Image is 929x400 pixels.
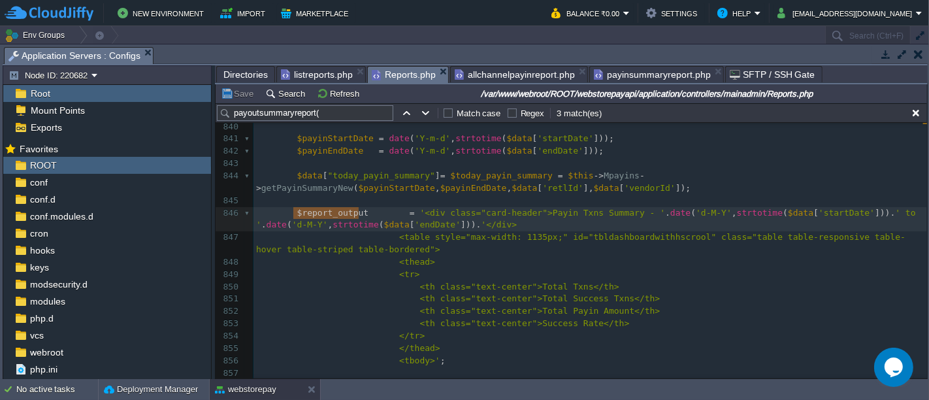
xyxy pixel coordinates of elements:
[104,383,198,396] button: Deployment Manager
[399,257,435,267] span: <thead>
[215,383,276,396] button: webstorepay
[420,293,660,303] span: <th class="text-center">Total Success Txns</th>
[450,66,588,82] li: /var/www/webroot/ROOT/webstorepayapi/application/views/mainadmin/reports/allchannelpayinreport.php
[594,67,711,82] span: payinsummaryreport.php
[27,176,50,188] a: conf
[450,133,455,143] span: ,
[538,133,594,143] span: 'startDate'
[265,88,309,99] button: Search
[676,183,691,193] span: ]);
[874,348,916,387] iframe: chat widget
[450,146,455,156] span: ,
[410,220,415,229] span: [
[297,208,369,218] span: $report_output
[594,171,604,180] span: ->
[276,66,366,82] li: /var/www/webroot/ROOT/webstorepayapi/application/views/mainadmin/reports/listreports.php
[551,5,623,21] button: Balance ₹0.00
[27,159,59,171] a: ROOT
[521,108,545,118] label: Regex
[410,208,415,218] span: =
[435,171,440,180] span: ]
[216,170,242,182] div: 844
[8,48,140,64] span: Application Servers : Configs
[594,133,614,143] span: ]));
[399,269,419,279] span: <tr>
[27,244,57,256] span: hooks
[556,107,604,120] div: 3 match(es)
[216,256,242,269] div: 848
[399,331,425,341] span: </tr>
[27,193,57,205] a: conf.d
[717,5,755,21] button: Help
[317,88,363,99] button: Refresh
[216,305,242,318] div: 852
[435,183,440,193] span: ,
[297,146,364,156] span: $payinEndDate
[589,66,724,82] li: /var/www/webroot/ROOT/webstorepayapi/application/views/mainadmin/reports/payinsummaryreport.php
[538,146,583,156] span: 'endDate'
[379,220,384,229] span: (
[419,208,665,218] span: '<div class="card-header">Payin Txns Summary - '
[216,281,242,293] div: 850
[27,312,56,324] a: php.d
[440,171,446,180] span: =
[27,295,67,307] span: modules
[415,133,451,143] span: 'Y-m-d'
[5,5,93,22] img: CloudJiffy
[665,208,670,218] span: .
[216,269,242,281] div: 849
[8,69,91,81] button: Node ID: 220682
[28,105,87,116] a: Mount Points
[27,261,51,273] a: keys
[118,5,208,21] button: New Environment
[389,146,410,156] span: date
[27,346,65,358] a: webroot
[670,208,691,218] span: date
[507,133,532,143] span: $data
[415,146,451,156] span: 'Y-m-d'
[604,171,640,180] span: Mpayins
[216,133,242,145] div: 841
[538,183,543,193] span: [
[28,122,64,133] a: Exports
[287,220,292,229] span: (
[646,5,701,21] button: Settings
[28,88,52,99] span: Root
[27,210,95,222] a: conf.modules.d
[875,208,895,218] span: ])).
[568,171,593,180] span: $this
[216,231,242,244] div: 847
[261,183,353,193] span: getPayinSummaryNew
[415,220,461,229] span: 'endDate'
[27,329,46,341] a: vcs
[420,318,630,328] span: <th class="text-center">Success Rate</th>
[353,183,359,193] span: (
[813,208,819,218] span: [
[221,88,257,99] button: Save
[455,67,575,82] span: allchannelpayinreport.php
[267,220,287,229] span: date
[223,67,268,82] span: Directories
[384,220,410,229] span: $data
[216,330,242,342] div: 854
[261,220,267,229] span: .
[216,207,242,220] div: 846
[27,363,59,375] a: php.ini
[281,5,352,21] button: Marketplace
[440,356,446,365] span: ;
[737,208,783,218] span: strtotime
[619,183,625,193] span: [
[216,355,242,367] div: 856
[27,278,90,290] span: modsecurity.d
[732,208,737,218] span: ,
[730,67,815,82] span: SFTP / SSH Gate
[594,183,619,193] span: $data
